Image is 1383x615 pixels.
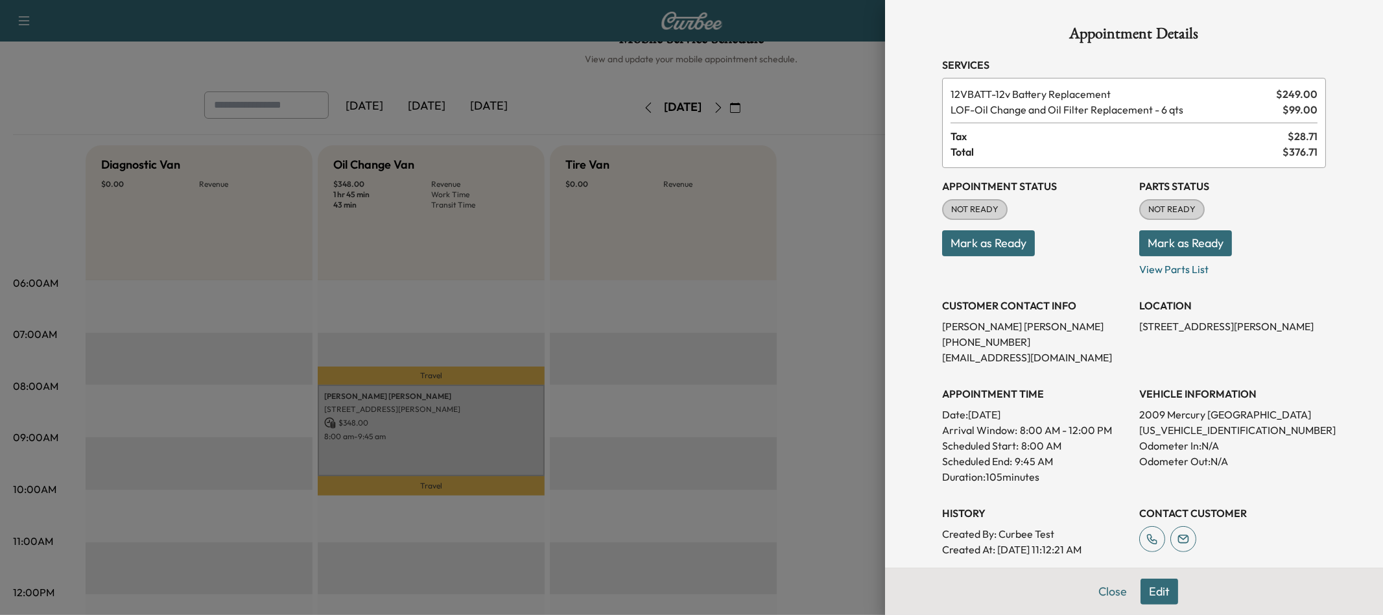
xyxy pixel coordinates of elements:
h3: CUSTOMER CONTACT INFO [942,298,1129,313]
p: Created At : [DATE] 11:12:21 AM [942,542,1129,557]
button: Mark as Ready [1139,230,1232,256]
span: NOT READY [943,203,1006,216]
p: Odometer Out: N/A [1139,453,1326,469]
span: 12v Battery Replacement [951,86,1271,102]
span: $ 28.71 [1288,128,1318,144]
p: View Parts List [1139,256,1326,277]
p: [US_VEHICLE_IDENTIFICATION_NUMBER] [1139,422,1326,438]
h3: History [942,505,1129,521]
p: 2009 Mercury [GEOGRAPHIC_DATA] [1139,407,1326,422]
span: Total [951,144,1283,160]
span: Oil Change and Oil Filter Replacement - 6 qts [951,102,1277,117]
h3: LOCATION [1139,298,1326,313]
span: $ 99.00 [1283,102,1318,117]
p: [EMAIL_ADDRESS][DOMAIN_NAME] [942,350,1129,365]
p: Date: [DATE] [942,407,1129,422]
p: [PERSON_NAME] [PERSON_NAME] [942,319,1129,334]
p: 8:00 AM [1021,438,1061,453]
button: Edit [1141,579,1178,605]
p: 9:45 AM [1015,453,1053,469]
h3: Appointment Status [942,178,1129,194]
p: Arrival Window: [942,422,1129,438]
p: Scheduled Start: [942,438,1019,453]
h1: Appointment Details [942,26,1326,47]
span: NOT READY [1141,203,1203,216]
p: Scheduled End: [942,453,1012,469]
span: $ 376.71 [1283,144,1318,160]
span: 8:00 AM - 12:00 PM [1020,422,1112,438]
h3: CONTACT CUSTOMER [1139,505,1326,521]
p: [STREET_ADDRESS][PERSON_NAME] [1139,319,1326,334]
p: Duration: 105 minutes [942,469,1129,485]
span: $ 249.00 [1276,86,1318,102]
h3: VEHICLE INFORMATION [1139,386,1326,402]
p: [PHONE_NUMBER] [942,334,1129,350]
h3: APPOINTMENT TIME [942,386,1129,402]
span: Tax [951,128,1288,144]
button: Mark as Ready [942,230,1035,256]
h3: Services [942,57,1326,73]
p: Created By : Curbee Test [942,526,1129,542]
button: Close [1090,579,1135,605]
h3: Parts Status [1139,178,1326,194]
p: Odometer In: N/A [1139,438,1326,453]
